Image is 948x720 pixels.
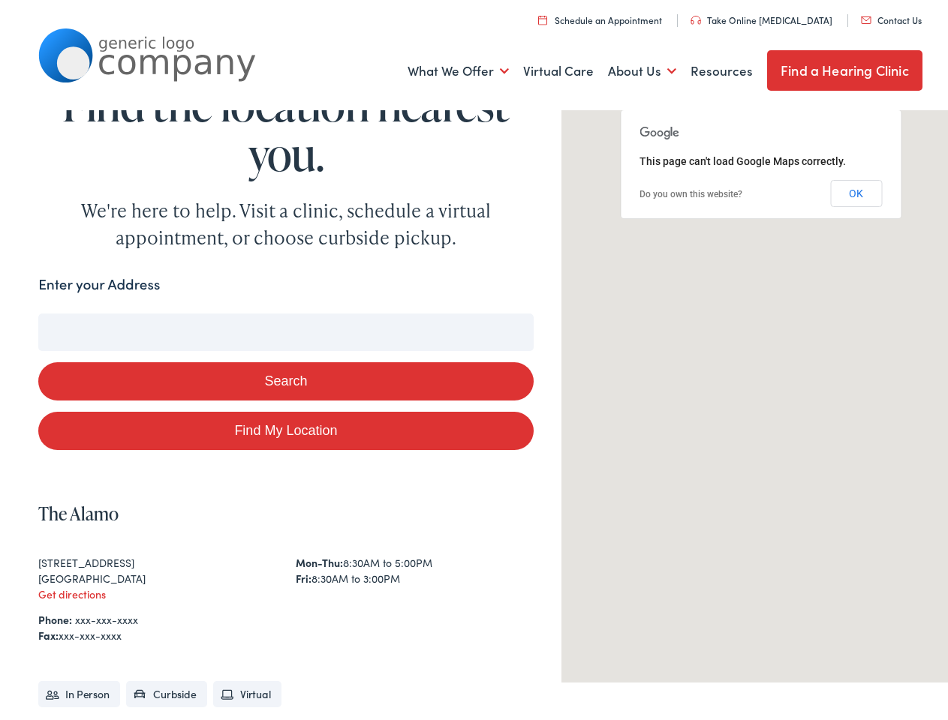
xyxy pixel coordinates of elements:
a: Resources [691,39,753,94]
div: We're here to help. Visit a clinic, schedule a virtual appointment, or choose curbside pickup. [46,193,526,247]
strong: Fri: [296,566,311,581]
input: Enter your address or zip code [38,309,533,346]
a: The Alamo [38,496,119,521]
li: In Person [38,676,120,703]
a: Contact Us [861,9,922,22]
div: [STREET_ADDRESS] [38,550,276,566]
strong: Mon-Thu: [296,550,343,565]
button: Search [38,358,533,396]
h1: Find the location nearest you. [38,75,533,174]
a: Virtual Care [523,39,594,94]
div: 8:30AM to 5:00PM 8:30AM to 3:00PM [296,550,534,582]
img: utility icon [691,11,701,20]
a: What We Offer [408,39,509,94]
div: [GEOGRAPHIC_DATA] [38,566,276,582]
button: OK [830,175,882,202]
a: Do you own this website? [640,184,742,195]
a: Find My Location [38,407,533,445]
li: Virtual [213,676,281,703]
li: Curbside [126,676,207,703]
a: Take Online [MEDICAL_DATA] [691,9,832,22]
div: xxx-xxx-xxxx [38,623,533,639]
a: Get directions [38,582,106,597]
a: About Us [608,39,676,94]
a: Find a Hearing Clinic [767,46,922,86]
strong: Phone: [38,607,72,622]
a: Schedule an Appointment [538,9,662,22]
img: utility icon [861,12,871,19]
a: xxx-xxx-xxxx [75,607,138,622]
strong: Fax: [38,623,59,638]
img: utility icon [538,10,547,20]
label: Enter your Address [38,269,160,291]
span: This page can't load Google Maps correctly. [640,151,846,163]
